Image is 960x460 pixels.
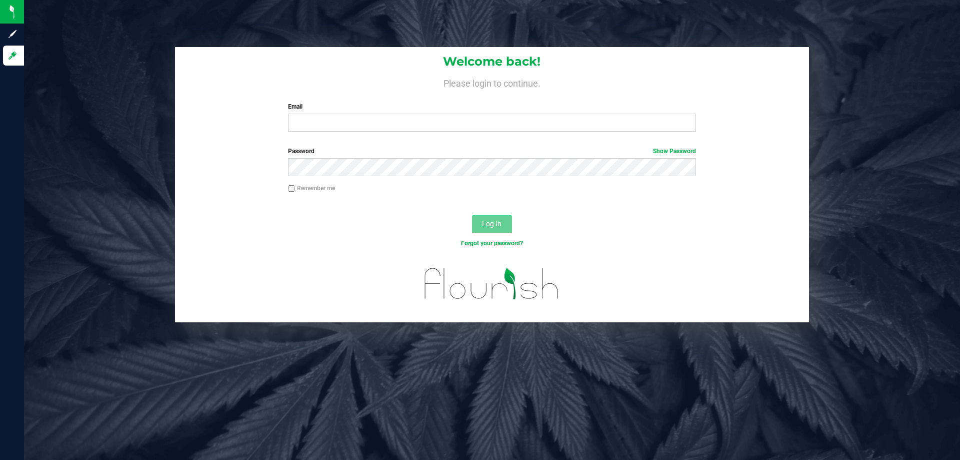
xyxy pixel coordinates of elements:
[288,148,314,155] span: Password
[472,215,512,233] button: Log In
[288,184,335,193] label: Remember me
[7,51,17,61] inline-svg: Log in
[7,29,17,39] inline-svg: Sign up
[288,102,695,111] label: Email
[461,240,523,247] a: Forgot your password?
[653,148,696,155] a: Show Password
[175,76,809,88] h4: Please login to continue.
[288,185,295,192] input: Remember me
[412,258,571,309] img: flourish_logo.svg
[175,55,809,68] h1: Welcome back!
[482,220,501,228] span: Log In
